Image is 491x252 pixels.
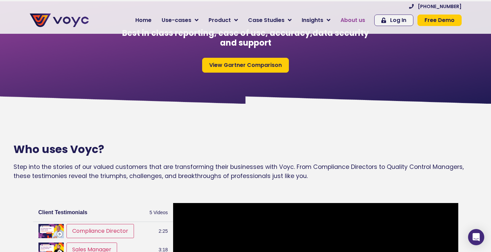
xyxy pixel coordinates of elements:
a: About us [335,14,370,27]
a: Log In [374,15,413,26]
span: Product [209,16,231,24]
span: Job title [89,55,112,62]
span: [PHONE_NUMBER] [418,4,462,9]
span: Case Studies [248,16,284,24]
span: Log In [390,18,406,23]
span: About us [340,16,365,24]
span: View Gartner Comparison [209,62,282,68]
span: Phone [89,27,106,35]
button: Compliance Director [66,224,134,238]
span: 2:25 [159,222,168,241]
a: Insights [297,14,335,27]
h2: Client Testimonials [38,206,88,219]
h2: Who uses Voyc? [13,143,478,156]
a: Use-cases [157,14,203,27]
div: Open Intercom Messenger [468,229,484,245]
a: Privacy Policy [139,141,171,147]
span: Home [135,16,152,24]
a: View Gartner Comparison [202,58,289,73]
a: [PHONE_NUMBER] [409,4,462,9]
span: and support [220,37,271,48]
a: Case Studies [243,14,297,27]
h3: Best in class reporting, ease of use, accuracy, [102,28,389,48]
span: Insights [302,16,323,24]
img: voyc-full-logo [30,14,89,27]
span: 5 Videos [149,203,168,216]
span: Use-cases [162,16,191,24]
a: Home [130,14,157,27]
a: Free Demo [417,15,462,26]
a: Product [203,14,243,27]
span: Free Demo [425,18,455,23]
img: Compliance Director [38,224,64,238]
p: Step into the stories of our valued customers that are transforming their businesses with Voyc. F... [13,162,478,180]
